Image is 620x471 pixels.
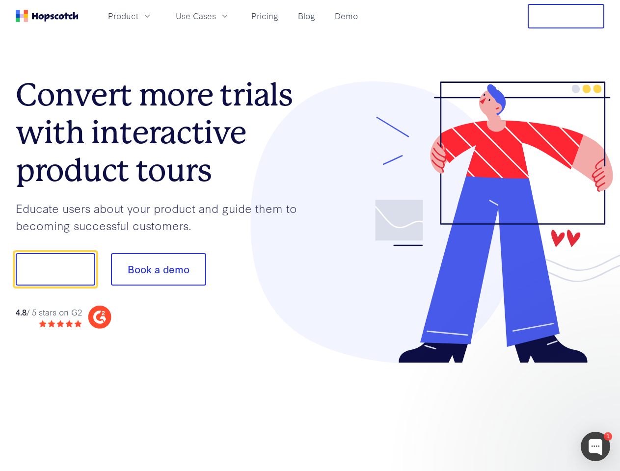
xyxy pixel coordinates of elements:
a: Demo [331,8,362,24]
p: Educate users about your product and guide them to becoming successful customers. [16,200,310,234]
button: Show me! [16,253,95,286]
button: Product [102,8,158,24]
button: Free Trial [528,4,604,28]
button: Book a demo [111,253,206,286]
span: Product [108,10,138,22]
a: Blog [294,8,319,24]
div: 1 [604,432,612,441]
a: Pricing [247,8,282,24]
h1: Convert more trials with interactive product tours [16,76,310,189]
strong: 4.8 [16,306,27,317]
span: Use Cases [176,10,216,22]
a: Home [16,10,79,22]
button: Use Cases [170,8,236,24]
div: / 5 stars on G2 [16,306,82,318]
